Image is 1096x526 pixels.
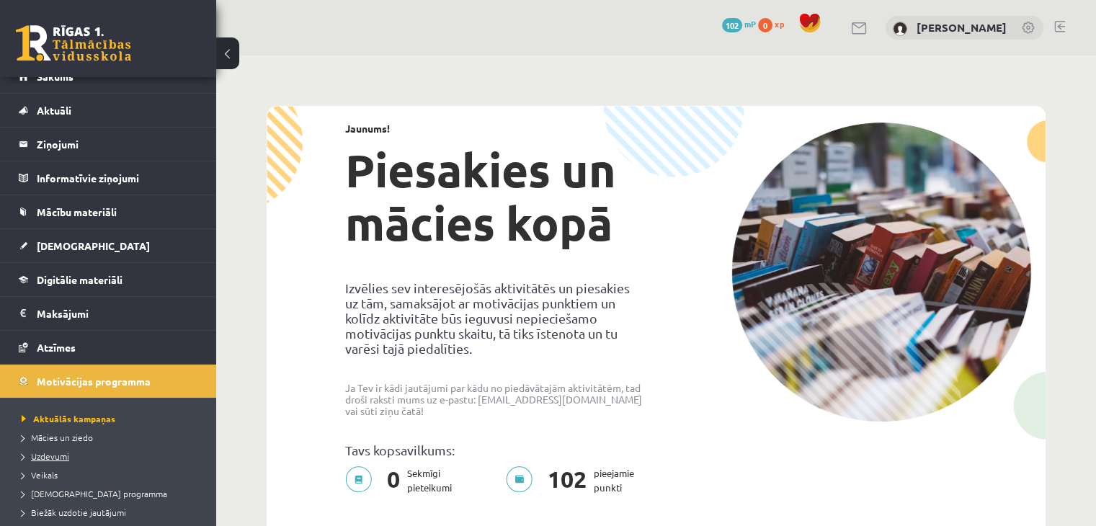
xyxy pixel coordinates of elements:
p: Ja Tev ir kādi jautājumi par kādu no piedāvātajām aktivitātēm, tad droši raksti mums uz e-pastu: ... [345,382,645,416]
a: [DEMOGRAPHIC_DATA] [19,229,198,262]
span: 102 [722,18,742,32]
span: Digitālie materiāli [37,273,122,286]
span: [DEMOGRAPHIC_DATA] [37,239,150,252]
a: Biežāk uzdotie jautājumi [22,506,202,519]
span: 102 [540,466,594,495]
a: Veikals [22,468,202,481]
span: Aktuāli [37,104,71,117]
span: 0 [380,466,407,495]
a: Rīgas 1. Tālmācības vidusskola [16,25,131,61]
a: [DEMOGRAPHIC_DATA] programma [22,487,202,500]
a: Aktuāli [19,94,198,127]
a: Uzdevumi [22,450,202,463]
span: Mācību materiāli [37,205,117,218]
strong: Jaunums! [345,122,390,135]
a: Motivācijas programma [19,365,198,398]
span: Aktuālās kampaņas [22,413,115,424]
a: Informatīvie ziņojumi [19,161,198,195]
legend: Ziņojumi [37,128,198,161]
a: Atzīmes [19,331,198,364]
h1: Piesakies un mācies kopā [345,143,645,250]
a: 102 mP [722,18,756,30]
span: Mācies un ziedo [22,432,93,443]
a: Mācies un ziedo [22,431,202,444]
a: Mācību materiāli [19,195,198,228]
span: Uzdevumi [22,450,69,462]
a: Ziņojumi [19,128,198,161]
p: Tavs kopsavilkums: [345,442,645,458]
a: Maksājumi [19,297,198,330]
span: Motivācijas programma [37,375,151,388]
p: Izvēlies sev interesējošās aktivitātēs un piesakies uz tām, samaksājot ar motivācijas punktiem un... [345,280,645,356]
legend: Informatīvie ziņojumi [37,161,198,195]
span: Veikals [22,469,58,481]
img: campaign-image-1c4f3b39ab1f89d1fca25a8facaab35ebc8e40cf20aedba61fd73fb4233361ac.png [731,122,1031,422]
a: [PERSON_NAME] [917,20,1007,35]
span: 0 [758,18,772,32]
img: Roberts Stāmurs [893,22,907,36]
span: Atzīmes [37,341,76,354]
a: Aktuālās kampaņas [22,412,202,425]
a: 0 xp [758,18,791,30]
span: xp [775,18,784,30]
span: mP [744,18,756,30]
p: pieejamie punkti [506,466,643,495]
a: Digitālie materiāli [19,263,198,296]
span: Biežāk uzdotie jautājumi [22,507,126,518]
legend: Maksājumi [37,297,198,330]
p: Sekmīgi pieteikumi [345,466,460,495]
span: [DEMOGRAPHIC_DATA] programma [22,488,167,499]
